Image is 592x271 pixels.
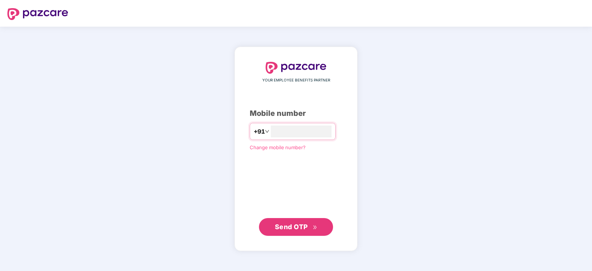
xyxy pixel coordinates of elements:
[265,129,269,134] span: down
[266,62,326,74] img: logo
[259,218,333,236] button: Send OTPdouble-right
[7,8,68,20] img: logo
[250,144,306,150] a: Change mobile number?
[313,225,317,230] span: double-right
[262,77,330,83] span: YOUR EMPLOYEE BENEFITS PARTNER
[250,108,342,119] div: Mobile number
[254,127,265,136] span: +91
[275,223,308,231] span: Send OTP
